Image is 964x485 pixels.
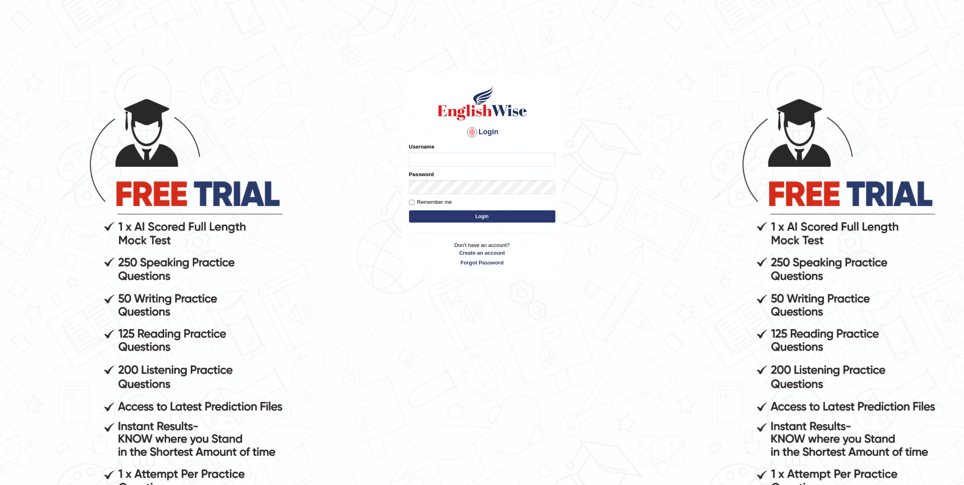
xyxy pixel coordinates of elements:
a: Create an account [409,249,555,257]
button: Login [409,210,555,223]
label: Password [409,170,434,178]
p: Don't have an account? [409,241,555,267]
input: Remember me [409,200,414,205]
label: Username [409,143,435,151]
h4: Login [409,126,555,139]
a: Forgot Password [409,259,555,267]
label: Remember me [409,198,452,206]
img: Logo of English Wise sign in for intelligent practice with AI [436,85,529,122]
